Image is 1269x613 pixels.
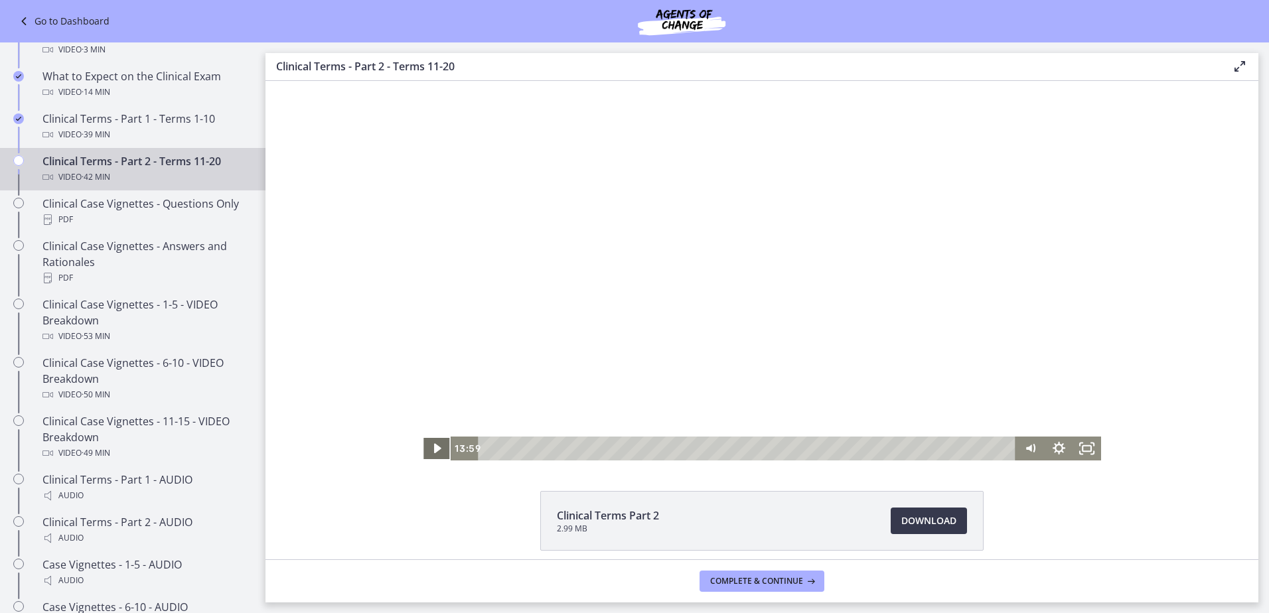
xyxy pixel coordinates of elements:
[42,557,250,588] div: Case Vignettes - 1-5 - AUDIO
[82,169,110,185] span: · 42 min
[82,445,110,461] span: · 49 min
[751,356,780,379] button: Mute
[276,58,1211,74] h3: Clinical Terms - Part 2 - Terms 11-20
[42,212,250,228] div: PDF
[779,356,808,379] button: Show settings menu
[42,169,250,185] div: Video
[265,81,1258,460] iframe: Video Lesson
[557,508,659,523] span: Clinical Terms Part 2
[13,113,24,124] i: Completed
[891,508,967,534] a: Download
[42,238,250,286] div: Clinical Case Vignettes - Answers and Rationales
[42,514,250,546] div: Clinical Terms - Part 2 - AUDIO
[42,153,250,185] div: Clinical Terms - Part 2 - Terms 11-20
[42,413,250,461] div: Clinical Case Vignettes - 11-15 - VIDEO Breakdown
[42,196,250,228] div: Clinical Case Vignettes - Questions Only
[42,472,250,504] div: Clinical Terms - Part 1 - AUDIO
[82,42,106,58] span: · 3 min
[42,488,250,504] div: Audio
[13,71,24,82] i: Completed
[82,127,110,143] span: · 39 min
[82,387,110,403] span: · 50 min
[42,68,250,100] div: What to Expect on the Clinical Exam
[42,42,250,58] div: Video
[42,84,250,100] div: Video
[557,523,659,534] span: 2.99 MB
[42,328,250,344] div: Video
[42,573,250,588] div: Audio
[82,84,110,100] span: · 14 min
[42,355,250,403] div: Clinical Case Vignettes - 6-10 - VIDEO Breakdown
[16,13,110,29] a: Go to Dashboard
[42,445,250,461] div: Video
[42,387,250,403] div: Video
[42,127,250,143] div: Video
[901,513,956,529] span: Download
[42,297,250,344] div: Clinical Case Vignettes - 1-5 - VIDEO Breakdown
[42,270,250,286] div: PDF
[710,576,803,586] span: Complete & continue
[808,356,836,379] button: Fullscreen
[82,328,110,344] span: · 53 min
[42,111,250,143] div: Clinical Terms - Part 1 - Terms 1-10
[700,571,824,592] button: Complete & continue
[42,530,250,546] div: Audio
[602,5,761,37] img: Agents of Change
